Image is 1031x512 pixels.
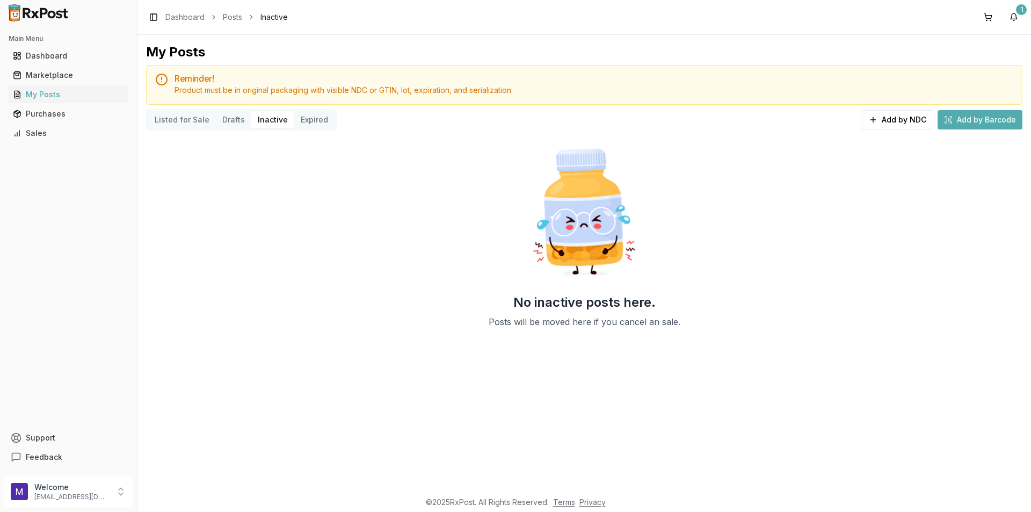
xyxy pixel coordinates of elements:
p: [EMAIL_ADDRESS][DOMAIN_NAME] [34,493,109,501]
p: Welcome [34,482,109,493]
button: Inactive [251,111,294,128]
button: My Posts [4,86,133,103]
div: Sales [13,128,124,139]
div: My Posts [146,44,205,61]
span: Inactive [260,12,288,23]
h5: Reminder! [175,74,1013,83]
div: My Posts [13,89,124,100]
span: Feedback [26,452,62,463]
div: Product must be in original packaging with visible NDC or GTIN, lot, expiration, and serialization. [175,85,1013,96]
button: Marketplace [4,67,133,84]
div: Purchases [13,109,124,119]
a: Posts [223,12,242,23]
img: Sad Pill Bottle [515,143,653,281]
a: Dashboard [165,12,205,23]
div: Dashboard [13,51,124,61]
h2: Main Menu [9,34,128,43]
a: Dashboard [9,46,128,66]
a: Purchases [9,104,128,124]
button: Add by Barcode [938,110,1022,129]
a: Sales [9,124,128,143]
p: Posts will be moved here if you cancel an sale. [489,315,680,328]
h2: No inactive posts here. [513,294,656,311]
button: 1 [1005,9,1022,26]
img: RxPost Logo [4,4,73,21]
img: User avatar [11,483,28,500]
button: Support [4,428,133,448]
div: Marketplace [13,70,124,81]
button: Sales [4,125,133,142]
nav: breadcrumb [165,12,288,23]
button: Feedback [4,448,133,467]
button: Dashboard [4,47,133,64]
a: Marketplace [9,66,128,85]
div: 1 [1016,4,1027,15]
a: Privacy [579,497,606,507]
button: Drafts [216,111,251,128]
button: Purchases [4,105,133,122]
button: Add by NDC [862,110,933,129]
a: My Posts [9,85,128,104]
a: Terms [553,497,575,507]
button: Listed for Sale [148,111,216,128]
button: Expired [294,111,335,128]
